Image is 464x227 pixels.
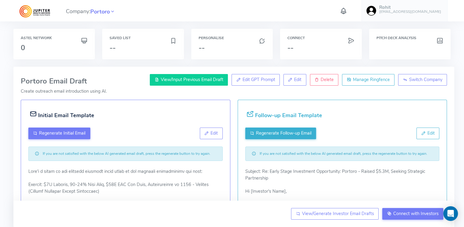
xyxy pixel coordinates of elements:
[200,128,223,139] button: Edit
[443,206,458,221] div: Open Intercom Messenger
[199,36,265,40] h6: Personalise
[283,74,306,86] a: Edit
[210,130,218,136] span: Edit
[110,43,116,53] span: --
[90,8,110,15] a: Portoro
[382,208,443,220] a: Connect with Investors
[39,130,85,136] span: Regenerate Initial Email
[416,128,439,139] button: Edit
[199,44,265,52] h3: --
[38,110,94,120] h5: Initial Email Template
[21,43,25,53] span: 0
[366,6,376,16] img: user-image
[161,76,223,83] span: View/Input Previous Email Draft
[294,76,301,83] span: Edit
[310,74,339,86] a: Delete
[110,36,176,40] h6: Saved List
[43,151,210,156] small: If you are not satisfied with the below AI generated email draft, press the regenerate button to ...
[379,5,441,10] h5: Rohit
[260,151,427,156] small: If you are not satisfied with the below AI generated email draft, press the regenerate button to ...
[242,76,275,83] span: Edit GPT Prompt
[376,36,443,40] h6: Pitch Deck Analysis
[379,10,441,14] h6: [EMAIL_ADDRESS][DOMAIN_NAME]
[90,8,110,16] span: Portoro
[21,36,88,40] h6: Astel Network
[321,76,334,83] span: Delete
[291,208,379,220] a: View/Generate Investor Email Drafts
[245,128,316,139] button: Regenerate Follow-up Email
[21,88,447,95] p: Create outreach email introduction using AI.
[21,77,447,85] h3: Portoro Email Draft
[342,74,394,86] a: Manage Ringfence
[255,110,322,120] h5: Follow-up Email Template
[287,44,354,52] h3: --
[28,128,90,139] button: Regenerate Initial Email
[256,130,311,136] span: Regenerate Follow-up Email
[302,210,374,217] span: View/Generate Investor Email Drafts
[353,76,390,83] span: Manage Ringfence
[427,130,435,136] span: Edit
[393,210,439,217] span: Connect with Investors
[398,74,447,86] a: Switch Company
[66,6,115,16] span: Company:
[287,36,354,40] h6: Connect
[409,76,442,83] span: Switch Company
